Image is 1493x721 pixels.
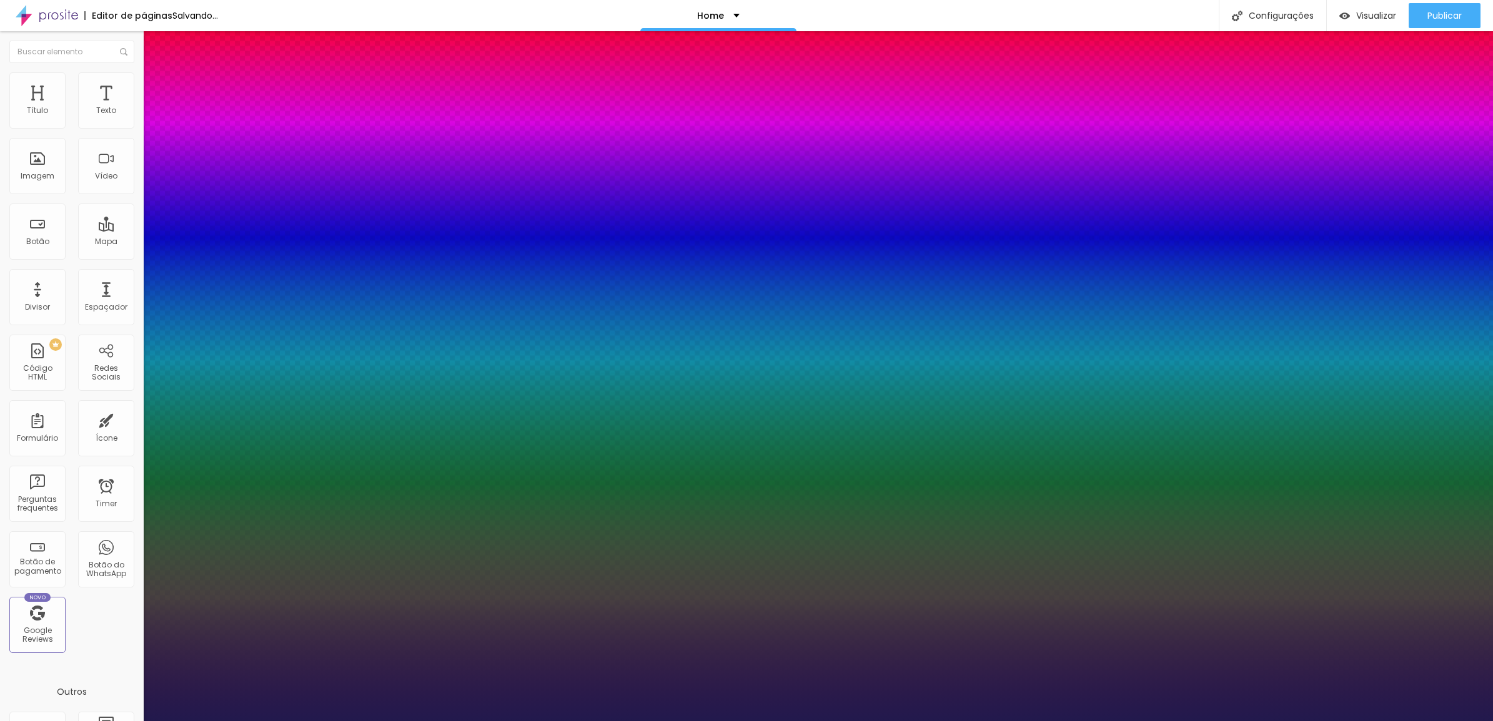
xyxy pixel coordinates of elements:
div: Timer [96,499,117,508]
input: Buscar elemento [9,41,134,63]
div: Divisor [25,303,50,311]
div: Ícone [96,434,117,443]
div: Imagem [21,172,54,180]
div: Mapa [95,237,117,246]
div: Salvando... [172,11,218,20]
div: Código HTML [12,364,62,382]
div: Espaçador [85,303,127,311]
div: Perguntas frequentes [12,495,62,513]
button: Visualizar [1327,3,1409,28]
div: Editor de páginas [84,11,172,20]
button: Publicar [1409,3,1481,28]
img: view-1.svg [1339,11,1350,21]
div: Botão de pagamento [12,557,62,576]
p: Home [697,11,724,20]
div: Novo [24,593,51,602]
span: Publicar [1427,11,1462,21]
img: Icone [120,48,127,56]
div: Texto [96,106,116,115]
span: Visualizar [1356,11,1396,21]
div: Redes Sociais [81,364,131,382]
div: Vídeo [95,172,117,180]
img: Icone [1232,11,1243,21]
div: Título [27,106,48,115]
div: Botão do WhatsApp [81,561,131,579]
div: Formulário [17,434,58,443]
div: Botão [26,237,49,246]
div: Google Reviews [12,626,62,644]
